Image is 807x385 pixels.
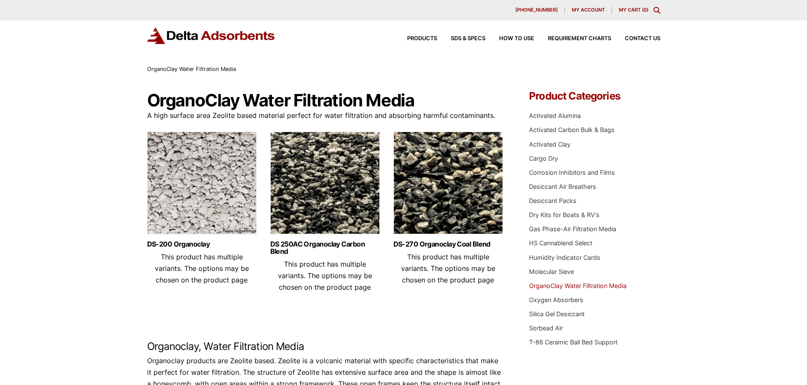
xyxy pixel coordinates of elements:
a: DS-270 Organoclay Coal Blend [393,241,503,248]
img: Delta Adsorbents [147,27,275,44]
h2: Organoclay, Water Filtration Media [147,341,504,353]
a: Contact Us [611,36,660,41]
span: This product has multiple variants. The options may be chosen on the product page [278,260,372,291]
a: Corrosion Inhibitors and Films [529,169,615,176]
span: This product has multiple variants. The options may be chosen on the product page [401,253,495,284]
span: SDS & SPECS [451,36,485,41]
a: Products [393,36,437,41]
h4: Product Categories [529,91,660,101]
span: Products [407,36,437,41]
span: [PHONE_NUMBER] [515,8,558,12]
a: Requirement Charts [534,36,611,41]
a: SDS & SPECS [437,36,485,41]
a: Silica Gel Desiccant [529,310,585,317]
a: DS-200 Organoclay [147,241,257,248]
a: OrganoClay Water Filtration Media [529,282,627,289]
a: T-86 Ceramic Ball Bed Support [529,338,618,346]
a: Humidity Indicator Cards [529,254,600,261]
span: Requirement Charts [548,36,611,41]
span: This product has multiple variants. The options may be chosen on the product page [155,253,249,284]
span: 0 [644,7,647,13]
a: [PHONE_NUMBER] [508,7,565,14]
a: Sorbead Air [529,324,563,332]
a: Cargo Dry [529,155,558,162]
a: Oxygen Absorbers [529,296,583,303]
span: Contact Us [625,36,660,41]
a: My Cart (0) [619,7,648,13]
span: How to Use [499,36,534,41]
a: DS 250AC Organoclay Carbon Blend [270,241,380,255]
div: Toggle Modal Content [653,7,660,14]
a: Activated Alumina [529,112,581,119]
a: Activated Clay [529,141,571,148]
span: OrganoClay Water Filtration Media [147,66,236,72]
a: Desiccant Packs [529,197,576,204]
a: Activated Carbon Bulk & Bags [529,126,615,133]
a: HS Cannablend Select [529,239,592,247]
a: Molecular Sieve [529,268,574,275]
a: Dry Kits for Boats & RV's [529,211,600,218]
span: My account [572,8,605,12]
a: Desiccant Air Breathers [529,183,596,190]
h1: OrganoClay Water Filtration Media [147,91,504,110]
a: How to Use [485,36,534,41]
a: My account [565,7,612,14]
p: A high surface area Zeolite based material perfect for water filtration and absorbing harmful con... [147,110,504,121]
a: Gas Phase-Air Filtration Media [529,225,616,232]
